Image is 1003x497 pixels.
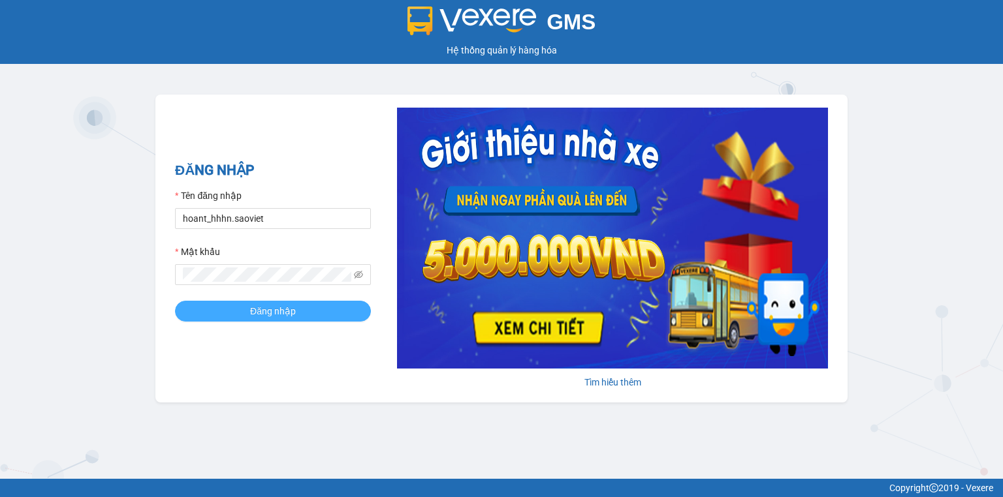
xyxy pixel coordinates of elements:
button: Đăng nhập [175,301,371,322]
input: Tên đăng nhập [175,208,371,229]
input: Mật khẩu [183,267,351,282]
a: GMS [407,20,596,30]
img: logo 2 [407,7,537,35]
span: Đăng nhập [250,304,296,318]
div: Hệ thống quản lý hàng hóa [3,43,1000,57]
span: eye-invisible [354,270,363,279]
img: banner-0 [397,108,828,369]
label: Tên đăng nhập [175,188,242,203]
span: copyright [929,483,938,492]
div: Copyright 2019 - Vexere [10,481,993,495]
h2: ĐĂNG NHẬP [175,160,371,181]
label: Mật khẩu [175,245,220,259]
span: GMS [547,10,596,34]
div: Tìm hiểu thêm [397,375,828,389]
